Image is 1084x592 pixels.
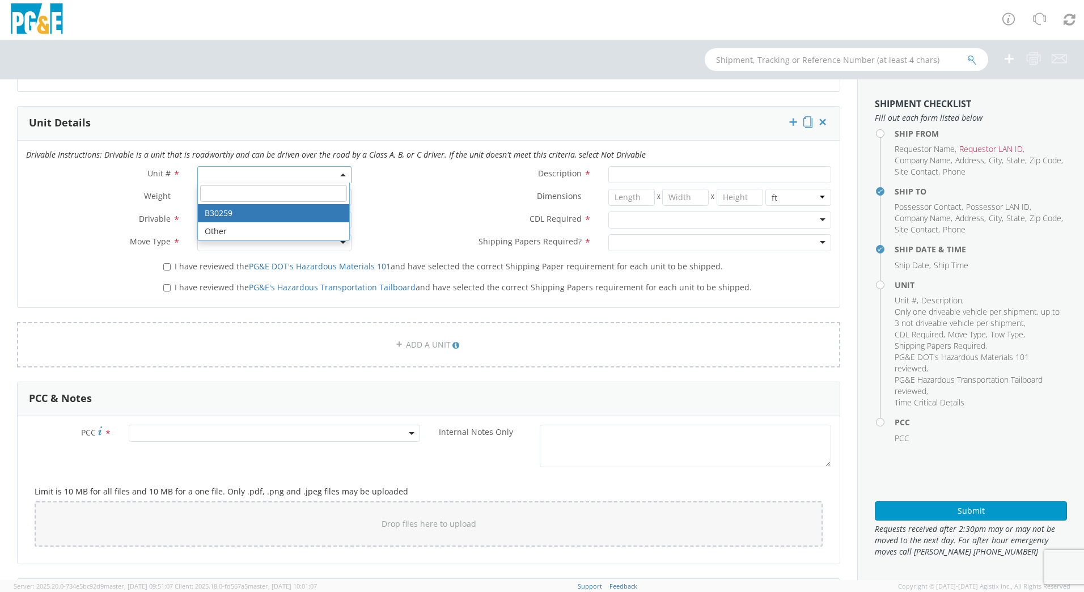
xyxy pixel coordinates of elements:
[895,329,945,340] li: ,
[705,48,988,71] input: Shipment, Tracking or Reference Number (at least 4 chars)
[990,329,1025,340] li: ,
[895,260,931,271] li: ,
[895,224,940,235] li: ,
[955,213,986,224] li: ,
[895,295,917,306] span: Unit #
[14,582,173,590] span: Server: 2025.20.0-734e5bc92d9
[1030,213,1063,224] li: ,
[175,582,317,590] span: Client: 2025.18.0-fd567a5
[1030,155,1063,166] li: ,
[875,98,971,110] strong: Shipment Checklist
[989,155,1002,166] span: City
[895,187,1067,196] h4: Ship To
[139,213,171,224] span: Drivable
[163,284,171,291] input: I have reviewed thePG&E's Hazardous Transportation Tailboardand have selected the correct Shippin...
[895,166,938,177] span: Site Contact
[895,166,940,177] li: ,
[130,236,171,247] span: Move Type
[198,222,349,240] li: Other
[29,117,91,129] h3: Unit Details
[1006,155,1027,166] li: ,
[895,352,1029,374] span: PG&E DOT's Hazardous Materials 101 reviewed
[895,201,963,213] li: ,
[898,582,1070,591] span: Copyright © [DATE]-[DATE] Agistix Inc., All Rights Reserved
[895,155,952,166] li: ,
[895,213,952,224] li: ,
[439,426,513,437] span: Internal Notes Only
[895,155,951,166] span: Company Name
[895,340,987,352] li: ,
[198,204,349,222] li: B30259
[895,245,1067,253] h4: Ship Date & Time
[1006,155,1025,166] span: State
[895,433,909,443] span: PCC
[895,306,1064,329] li: ,
[248,582,317,590] span: master, [DATE] 10:01:07
[966,201,1031,213] li: ,
[966,201,1030,212] span: Possessor LAN ID
[895,201,962,212] span: Possessor Contact
[1006,213,1025,223] span: State
[943,166,966,177] span: Phone
[895,397,964,408] span: Time Critical Details
[895,340,985,351] span: Shipping Papers Required
[578,582,602,590] a: Support
[875,523,1067,557] span: Requests received after 2:30pm may or may not be moved to the next day. For after hour emergency ...
[875,501,1067,521] button: Submit
[144,191,171,201] span: Weight
[608,189,655,206] input: Length
[895,129,1067,138] h4: Ship From
[895,418,1067,426] h4: PCC
[921,295,962,306] span: Description
[955,213,984,223] span: Address
[959,143,1024,155] li: ,
[147,168,171,179] span: Unit #
[717,189,763,206] input: Height
[989,213,1003,224] li: ,
[895,260,929,270] span: Ship Date
[895,143,956,155] li: ,
[934,260,968,270] span: Ship Time
[538,168,582,179] span: Description
[895,281,1067,289] h4: Unit
[921,295,964,306] li: ,
[26,149,646,160] i: Drivable Instructions: Drivable is a unit that is roadworthy and can be driven over the road by a...
[895,352,1064,374] li: ,
[530,213,582,224] span: CDL Required
[895,374,1043,396] span: PG&E Hazardous Transportation Tailboard reviewed
[382,518,476,529] span: Drop files here to upload
[955,155,984,166] span: Address
[175,282,752,293] span: I have reviewed the and have selected the correct Shipping Papers requirement for each unit to be...
[609,582,637,590] a: Feedback
[959,143,1023,154] span: Requestor LAN ID
[895,213,951,223] span: Company Name
[1030,155,1061,166] span: Zip Code
[943,224,966,235] span: Phone
[655,189,663,206] span: X
[662,189,709,206] input: Width
[989,155,1003,166] li: ,
[17,322,840,367] a: ADD A UNIT
[175,261,723,272] span: I have reviewed the and have selected the correct Shipping Paper requirement for each unit to be ...
[948,329,986,340] span: Move Type
[104,582,173,590] span: master, [DATE] 09:51:07
[895,295,918,306] li: ,
[955,155,986,166] li: ,
[895,329,943,340] span: CDL Required
[249,261,391,272] a: PG&E DOT's Hazardous Materials 101
[29,393,92,404] h3: PCC & Notes
[1030,213,1061,223] span: Zip Code
[479,236,582,247] span: Shipping Papers Required?
[9,3,65,37] img: pge-logo-06675f144f4cfa6a6814.png
[709,189,717,206] span: X
[895,374,1064,397] li: ,
[948,329,988,340] li: ,
[537,191,582,201] span: Dimensions
[81,427,96,438] span: PCC
[989,213,1002,223] span: City
[895,143,955,154] span: Requestor Name
[895,224,938,235] span: Site Contact
[163,263,171,270] input: I have reviewed thePG&E DOT's Hazardous Materials 101and have selected the correct Shipping Paper...
[249,282,416,293] a: PG&E's Hazardous Transportation Tailboard
[1006,213,1027,224] li: ,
